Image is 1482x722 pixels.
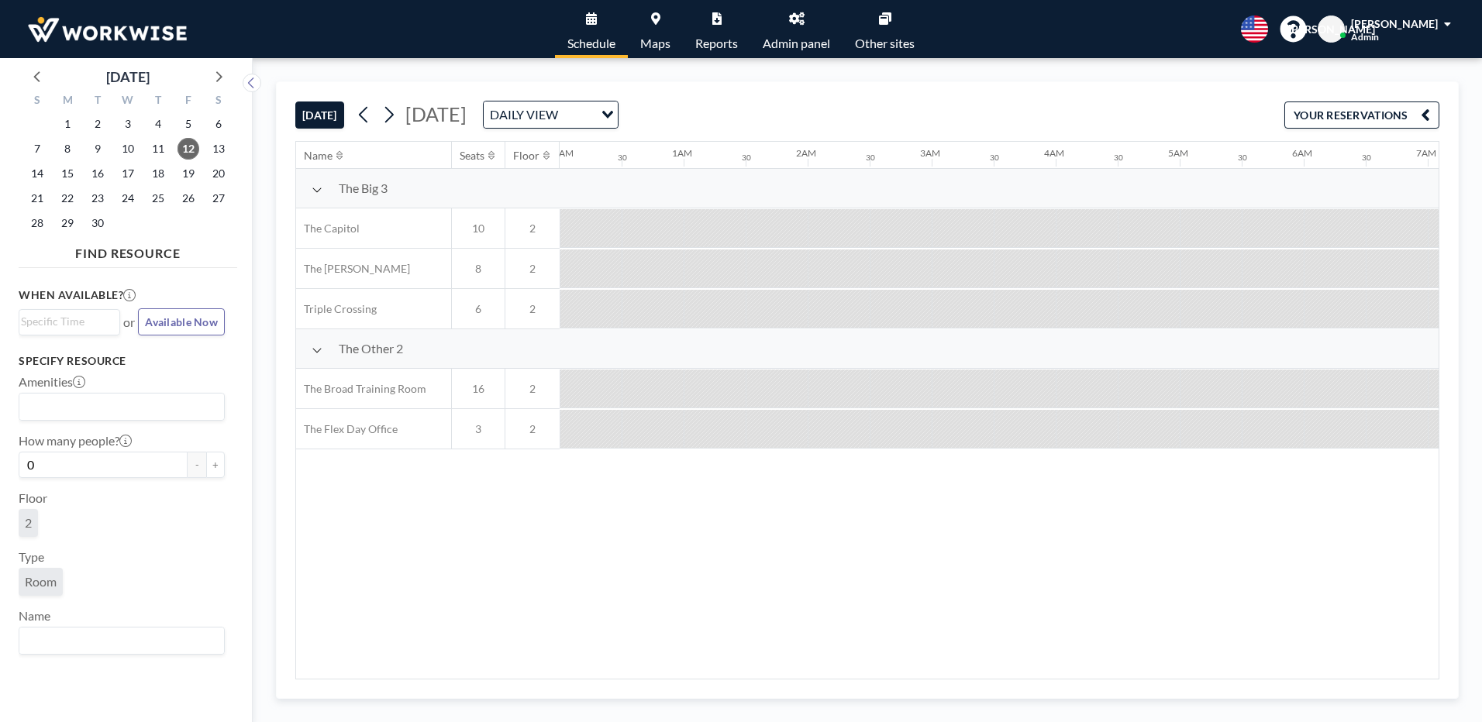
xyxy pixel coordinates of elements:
div: 5AM [1168,147,1188,159]
span: The Big 3 [339,180,388,196]
span: The Other 2 [339,341,403,356]
div: Search for option [484,101,618,128]
h4: FIND RESOURCE [19,239,237,261]
span: Schedule [567,37,615,50]
div: 3AM [920,147,940,159]
span: Wednesday, September 17, 2025 [117,163,139,184]
label: Type [19,549,44,565]
span: The Broad Training Room [296,382,426,396]
span: [PERSON_NAME] [1288,22,1375,36]
span: Thursday, September 18, 2025 [147,163,169,184]
span: Monday, September 8, 2025 [57,138,78,160]
button: + [206,452,225,478]
span: 8 [452,262,505,276]
label: Floor [19,490,47,506]
span: 2 [505,222,560,236]
span: Sunday, September 21, 2025 [26,187,48,209]
span: Saturday, September 20, 2025 [208,163,229,184]
label: Name [19,608,50,624]
div: Search for option [19,394,224,420]
div: [DATE] [106,66,150,88]
div: Floor [513,149,539,163]
span: The [PERSON_NAME] [296,262,410,276]
div: 30 [742,153,751,163]
span: Sunday, September 28, 2025 [26,212,48,234]
input: Search for option [21,631,215,651]
div: M [53,91,83,112]
span: Maps [640,37,670,50]
span: Reports [695,37,738,50]
span: Tuesday, September 16, 2025 [87,163,109,184]
div: Search for option [19,310,119,333]
span: or [123,315,135,330]
button: - [188,452,206,478]
h3: Specify resource [19,354,225,368]
span: 6 [452,302,505,316]
span: Saturday, September 27, 2025 [208,187,229,209]
div: S [203,91,233,112]
div: 30 [1238,153,1247,163]
span: 2 [505,382,560,396]
span: Monday, September 29, 2025 [57,212,78,234]
span: Saturday, September 13, 2025 [208,138,229,160]
span: Monday, September 1, 2025 [57,113,78,135]
span: Friday, September 12, 2025 [177,138,199,160]
button: YOUR RESERVATIONS [1284,101,1439,129]
div: T [143,91,173,112]
span: Thursday, September 4, 2025 [147,113,169,135]
span: Wednesday, September 24, 2025 [117,187,139,209]
span: The Flex Day Office [296,422,398,436]
span: Friday, September 5, 2025 [177,113,199,135]
span: Tuesday, September 2, 2025 [87,113,109,135]
input: Search for option [563,105,592,125]
div: W [113,91,143,112]
div: 30 [990,153,999,163]
span: Tuesday, September 9, 2025 [87,138,109,160]
span: [PERSON_NAME] [1351,17,1438,30]
div: 1AM [672,147,692,159]
span: Friday, September 26, 2025 [177,187,199,209]
span: Sunday, September 7, 2025 [26,138,48,160]
input: Search for option [21,397,215,417]
span: Friday, September 19, 2025 [177,163,199,184]
div: 30 [866,153,875,163]
span: DAILY VIEW [487,105,561,125]
div: 30 [1114,153,1123,163]
span: [DATE] [405,102,467,125]
span: 16 [452,382,505,396]
div: 4AM [1044,147,1064,159]
label: Amenities [19,374,85,390]
span: Admin [1351,31,1379,43]
span: Available Now [145,315,218,328]
span: Tuesday, September 23, 2025 [87,187,109,209]
span: Monday, September 22, 2025 [57,187,78,209]
span: 2 [505,302,560,316]
button: [DATE] [295,101,344,129]
div: 2AM [796,147,816,159]
div: Name [304,149,333,163]
label: How many people? [19,433,132,449]
button: Available Now [138,308,225,335]
div: 6AM [1292,147,1312,159]
span: Monday, September 15, 2025 [57,163,78,184]
span: 2 [505,262,560,276]
div: Seats [460,149,484,163]
span: 3 [452,422,505,436]
span: Room [25,574,57,590]
span: Admin panel [763,37,830,50]
span: Thursday, September 11, 2025 [147,138,169,160]
span: The Capitol [296,222,360,236]
img: organization-logo [25,14,190,45]
div: 30 [1362,153,1371,163]
span: Wednesday, September 10, 2025 [117,138,139,160]
span: 10 [452,222,505,236]
div: S [22,91,53,112]
div: F [173,91,203,112]
span: Other sites [855,37,915,50]
div: 30 [618,153,627,163]
span: 2 [25,515,32,531]
span: Triple Crossing [296,302,377,316]
span: Wednesday, September 3, 2025 [117,113,139,135]
div: T [83,91,113,112]
span: Saturday, September 6, 2025 [208,113,229,135]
